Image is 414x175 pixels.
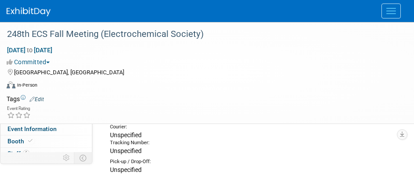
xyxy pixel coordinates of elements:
span: Unspecified [110,166,142,173]
a: Staff6 [0,148,92,160]
span: 6 [23,150,29,157]
div: Event Format [7,80,403,93]
div: 248th ECS Fall Meeting (Electrochemical Society) [4,26,396,42]
span: [DATE] [DATE] [7,46,53,54]
span: Event Information [7,125,57,132]
div: Courier: [110,124,401,131]
div: Unspecified [110,131,401,139]
div: Event Rating [7,106,31,111]
img: ExhibitDay [7,7,51,16]
div: Pick-up / Drop-Off: [110,158,401,165]
td: Tags [7,95,44,103]
div: Tracking Number: [110,139,401,146]
span: [GEOGRAPHIC_DATA], [GEOGRAPHIC_DATA] [14,69,124,76]
div: In-Person [17,82,37,88]
span: Unspecified [110,147,142,154]
button: Committed [7,58,53,66]
span: to [26,47,34,54]
img: Format-Inperson.png [7,81,15,88]
a: Event Information [0,123,92,135]
a: Edit [29,96,44,102]
td: Toggle Event Tabs [74,152,92,164]
span: Staff [7,150,29,157]
button: Menu [381,4,401,18]
td: Personalize Event Tab Strip [59,152,74,164]
span: Booth [7,138,34,145]
a: Booth [0,135,92,147]
i: Booth reservation complete [28,139,33,143]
